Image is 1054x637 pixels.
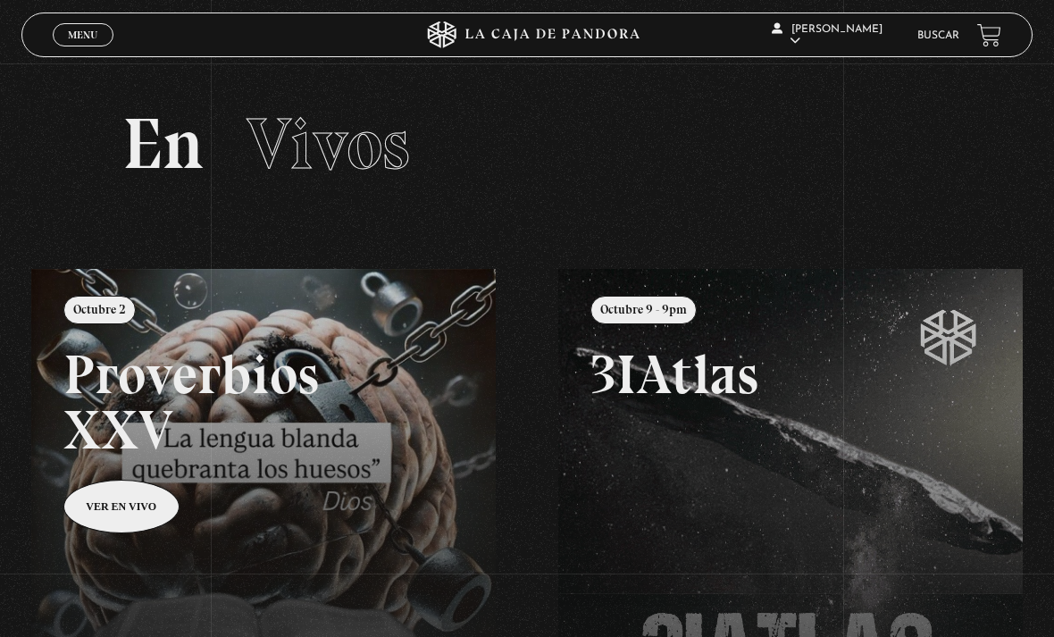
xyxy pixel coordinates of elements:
[772,24,883,46] span: [PERSON_NAME]
[122,108,932,180] h2: En
[917,30,959,41] a: Buscar
[247,101,410,187] span: Vivos
[68,29,97,40] span: Menu
[63,45,105,57] span: Cerrar
[977,23,1001,47] a: View your shopping cart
